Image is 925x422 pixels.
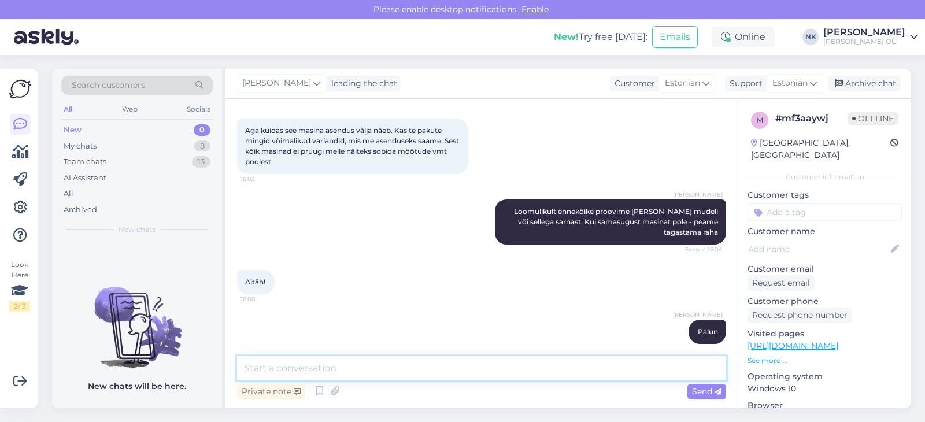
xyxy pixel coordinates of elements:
span: 16:08 [679,345,723,353]
p: New chats will be here. [88,380,186,393]
span: 16:08 [240,295,284,303]
span: [PERSON_NAME] [242,77,311,90]
div: 8 [194,140,210,152]
span: Estonian [665,77,700,90]
span: Aitäh! [245,277,265,286]
div: Support [725,77,763,90]
div: Request phone number [748,308,852,323]
p: Customer phone [748,295,902,308]
p: Customer name [748,225,902,238]
div: Request email [748,275,815,291]
a: [URL][DOMAIN_NAME] [748,340,838,351]
span: Enable [518,4,552,14]
div: Private note [237,384,305,399]
div: 2 / 3 [9,301,30,312]
p: Operating system [748,371,902,383]
span: Palun [698,327,718,336]
div: Team chats [64,156,106,168]
p: Customer tags [748,189,902,201]
img: Askly Logo [9,78,31,100]
span: Seen ✓ 16:04 [679,245,723,254]
span: Estonian [772,77,808,90]
div: # mf3aaywj [775,112,848,125]
div: [PERSON_NAME] OÜ [823,37,905,46]
div: Online [712,27,775,47]
p: See more ... [748,356,902,366]
input: Add name [748,243,889,256]
span: Loomulikult ennekõike proovime [PERSON_NAME] mudeli või sellega sarnast. Kui samasugust masinat p... [514,207,720,236]
b: New! [554,31,579,42]
span: [PERSON_NAME] [673,190,723,199]
div: Try free [DATE]: [554,30,647,44]
div: Archive chat [828,76,901,91]
div: 13 [192,156,210,168]
div: All [61,102,75,117]
span: Offline [848,112,898,125]
p: Browser [748,399,902,412]
div: Socials [184,102,213,117]
span: Send [692,386,721,397]
div: 0 [194,124,210,136]
p: Windows 10 [748,383,902,395]
div: All [64,188,73,199]
div: Look Here [9,260,30,312]
div: AI Assistant [64,172,106,184]
div: [GEOGRAPHIC_DATA], [GEOGRAPHIC_DATA] [751,137,890,161]
span: New chats [119,224,156,235]
span: m [757,116,763,124]
div: Archived [64,204,97,216]
div: Web [120,102,140,117]
span: [PERSON_NAME] [673,310,723,319]
img: No chats [52,266,222,370]
span: Search customers [72,79,145,91]
a: [PERSON_NAME][PERSON_NAME] OÜ [823,28,918,46]
p: Visited pages [748,328,902,340]
span: Aga kuidas see masina asendus välja näeb. Kas te pakute mingid võimalikud variandid, mis me asend... [245,126,461,166]
div: Customer information [748,172,902,182]
input: Add a tag [748,203,902,221]
div: Customer [610,77,655,90]
div: My chats [64,140,97,152]
p: Customer email [748,263,902,275]
div: [PERSON_NAME] [823,28,905,37]
div: NK [802,29,819,45]
span: 16:02 [240,175,284,183]
div: leading the chat [327,77,397,90]
button: Emails [652,26,698,48]
div: New [64,124,82,136]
